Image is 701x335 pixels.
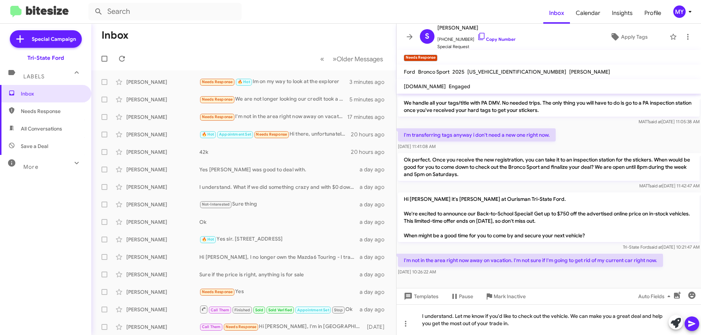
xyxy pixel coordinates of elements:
[649,244,662,250] span: said at
[349,96,390,103] div: 5 minutes ago
[126,306,199,313] div: [PERSON_NAME]
[404,83,446,90] span: [DOMAIN_NAME]
[126,218,199,226] div: [PERSON_NAME]
[360,201,390,208] div: a day ago
[23,73,45,80] span: Labels
[126,78,199,86] div: [PERSON_NAME]
[363,323,390,331] div: [DATE]
[27,54,64,62] div: Tri-State Ford
[621,30,648,43] span: Apply Tags
[351,148,390,156] div: 20 hours ago
[360,288,390,296] div: a day ago
[398,192,700,242] p: Hi [PERSON_NAME] it's [PERSON_NAME] at Ourisman Tri-State Ford. We're excited to announce our Bac...
[639,3,667,24] span: Profile
[126,131,199,138] div: [PERSON_NAME]
[638,290,673,303] span: Auto Fields
[255,308,264,312] span: Sold
[404,69,415,75] span: Ford
[570,3,606,24] span: Calendar
[202,114,233,119] span: Needs Response
[328,51,387,66] button: Next
[467,69,566,75] span: [US_VEHICLE_IDENTIFICATION_NUMBER]
[649,119,662,124] span: said at
[211,308,230,312] span: Call Them
[650,183,662,188] span: said at
[238,79,250,84] span: 🔥 Hot
[425,31,429,42] span: S
[199,271,360,278] div: Sure if the price is right, anything is for sale
[126,166,199,173] div: [PERSON_NAME]
[639,119,700,124] span: MATT [DATE] 11:05:38 AM
[126,113,199,121] div: [PERSON_NAME]
[606,3,639,24] a: Insights
[256,132,287,137] span: Needs Response
[199,130,351,139] div: Hi there, unfortunately the payments are just not doable. We were willing to put down about 5k or...
[404,55,437,61] small: Needs Response
[479,290,532,303] button: Mark Inactive
[477,36,516,42] a: Copy Number
[623,244,700,250] span: Tri-State Ford [DATE] 10:21:47 AM
[418,69,449,75] span: Bronco Sport
[337,55,383,63] span: Older Messages
[234,308,250,312] span: Finished
[126,183,199,191] div: [PERSON_NAME]
[202,97,233,102] span: Needs Response
[23,164,38,170] span: More
[226,324,257,329] span: Needs Response
[316,51,329,66] button: Previous
[199,78,349,86] div: Im on my way to look at the explorer
[126,236,199,243] div: [PERSON_NAME]
[349,78,390,86] div: 3 minutes ago
[334,308,343,312] span: Stop
[360,236,390,243] div: a day ago
[199,113,347,121] div: I'm not in the area right now away on vacation. I'm not sure if I'm going to get rid of my curren...
[199,166,360,173] div: Yes [PERSON_NAME] was good to deal with.
[126,323,199,331] div: [PERSON_NAME]
[639,183,700,188] span: MATT [DATE] 11:42:47 AM
[202,202,230,207] span: Not-Interested
[398,128,556,141] p: I'm transferring tags anyway i don't need a new one right now.
[126,271,199,278] div: [PERSON_NAME]
[494,290,526,303] span: Mark Inactive
[199,323,363,331] div: Hi [PERSON_NAME], I'm in [GEOGRAPHIC_DATA], please call at your convenience to talk about the tru...
[32,35,76,43] span: Special Campaign
[444,290,479,303] button: Pause
[360,253,390,261] div: a day ago
[333,54,337,63] span: »
[199,95,349,104] div: We are not longer looking our credit took a hit so I have work to do
[21,125,62,132] span: All Conversations
[437,23,516,32] span: [PERSON_NAME]
[398,144,436,149] span: [DATE] 11:41:08 AM
[398,254,663,267] p: I'm not in the area right now away on vacation. I'm not sure if I'm going to get rid of my curren...
[360,306,390,313] div: a day ago
[360,166,390,173] div: a day ago
[21,90,83,97] span: Inbox
[126,253,199,261] div: [PERSON_NAME]
[126,288,199,296] div: [PERSON_NAME]
[297,308,329,312] span: Appointment Set
[632,290,679,303] button: Auto Fields
[398,96,700,117] p: We handle all your tags/title with PA DMV. No needed trips. The only thing you will have to do is...
[268,308,292,312] span: Sold Verified
[202,289,233,294] span: Needs Response
[199,235,360,244] div: Yes sir. [STREET_ADDRESS]
[459,290,473,303] span: Pause
[10,30,82,48] a: Special Campaign
[402,290,438,303] span: Templates
[202,132,214,137] span: 🔥 Hot
[202,237,214,242] span: 🔥 Hot
[360,218,390,226] div: a day ago
[126,96,199,103] div: [PERSON_NAME]
[88,3,242,20] input: Search
[569,69,610,75] span: [PERSON_NAME]
[437,43,516,50] span: Special Request
[199,253,360,261] div: Hi [PERSON_NAME], I no longer own the Mazda6 Touring - I traded it on 2013 F150 Platinum.
[126,148,199,156] div: [PERSON_NAME]
[543,3,570,24] a: Inbox
[673,5,686,18] div: MY
[199,183,360,191] div: I understand. What if we did something crazy and with $0 down, kept your payment at $650 on the n...
[397,304,701,335] div: I understand. Let me know if you'd like to check out the vehicle. We can make you a great deal an...
[591,30,666,43] button: Apply Tags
